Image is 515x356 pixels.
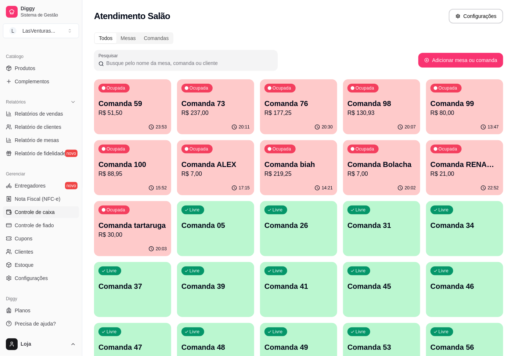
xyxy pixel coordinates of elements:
p: Comanda 100 [98,159,167,170]
p: Comanda 45 [347,281,416,291]
span: Relatório de fidelidade [15,150,66,157]
a: Clientes [3,246,79,258]
span: Clientes [15,248,33,255]
a: Entregadoresnovo [3,180,79,192]
p: Comanda 41 [264,281,333,291]
p: Livre [190,329,200,335]
p: Comanda 31 [347,220,416,230]
a: Relatório de clientes [3,121,79,133]
a: Estoque [3,259,79,271]
p: Ocupada [356,85,374,91]
p: Livre [439,268,449,274]
p: Comanda 53 [347,342,416,352]
a: DiggySistema de Gestão [3,3,79,21]
span: Relatórios de vendas [15,110,63,117]
p: Livre [356,329,366,335]
p: 20:07 [405,124,416,130]
a: Relatório de fidelidadenovo [3,148,79,159]
div: Catálogo [3,51,79,62]
span: Controle de caixa [15,208,55,216]
p: Ocupada [107,207,125,213]
p: R$ 21,00 [431,170,499,178]
p: Ocupada [356,146,374,152]
button: OcupadaComanda 100R$ 88,9515:52 [94,140,171,195]
span: Estoque [15,261,33,269]
button: LivreComanda 31 [343,201,420,256]
p: R$ 80,00 [431,109,499,117]
p: R$ 219,25 [264,170,333,178]
p: Comanda 99 [431,98,499,109]
p: Comanda Bolacha [347,159,416,170]
a: Nota Fiscal (NFC-e) [3,193,79,205]
p: Ocupada [273,146,291,152]
p: R$ 51,50 [98,109,167,117]
button: LivreComanda 39 [177,262,254,317]
button: LivreComanda 45 [343,262,420,317]
a: Configurações [3,272,79,284]
a: Controle de fiado [3,219,79,231]
div: Todos [95,33,116,43]
p: Comanda tartaruga [98,220,167,230]
span: Diggy [21,6,76,12]
p: Livre [273,268,283,274]
input: Pesquisar [104,59,273,67]
span: Relatório de mesas [15,137,59,144]
p: R$ 7,00 [181,170,250,178]
a: Controle de caixa [3,206,79,218]
span: Relatórios [6,99,26,105]
button: LivreComanda 26 [260,201,337,256]
button: Select a team [3,23,79,38]
p: Ocupada [190,146,208,152]
p: Livre [190,207,200,213]
span: Cupons [15,235,32,242]
p: Livre [273,207,283,213]
p: R$ 88,95 [98,170,167,178]
span: Configurações [15,275,48,282]
p: 20:11 [239,124,250,130]
p: Comanda 76 [264,98,333,109]
span: Controle de fiado [15,222,54,229]
p: R$ 30,00 [98,230,167,239]
button: OcupadaComanda BolachaR$ 7,0020:02 [343,140,420,195]
p: 17:15 [239,185,250,191]
p: Comanda biah [264,159,333,170]
p: 20:02 [405,185,416,191]
button: OcupadaComanda ALEXR$ 7,0017:15 [177,140,254,195]
button: OcupadaComanda biahR$ 219,2514:21 [260,140,337,195]
p: Comanda 05 [181,220,250,230]
span: Precisa de ajuda? [15,320,56,327]
h2: Atendimento Salão [94,10,170,22]
a: Produtos [3,62,79,74]
p: Livre [439,207,449,213]
a: Complementos [3,76,79,87]
p: Comanda 46 [431,281,499,291]
button: OcupadaComanda tartarugaR$ 30,0020:03 [94,201,171,256]
p: Comanda 49 [264,342,333,352]
p: Ocupada [439,85,457,91]
button: LivreComanda 46 [426,262,503,317]
a: Cupons [3,233,79,244]
div: Gerenciar [3,168,79,180]
p: 20:03 [156,246,167,252]
button: LivreComanda 34 [426,201,503,256]
div: Comandas [140,33,173,43]
span: Relatório de clientes [15,123,61,131]
p: Comanda 98 [347,98,416,109]
p: Ocupada [273,85,291,91]
div: Diggy [3,293,79,305]
span: Sistema de Gestão [21,12,76,18]
p: Comanda RENAM 22/09 [431,159,499,170]
p: Comanda 26 [264,220,333,230]
p: Livre [107,329,117,335]
p: 20:30 [322,124,333,130]
p: Comanda 34 [431,220,499,230]
p: Comanda 48 [181,342,250,352]
p: Comanda 59 [98,98,167,109]
div: LasVenturas ... [22,27,55,34]
a: Relatório de mesas [3,134,79,146]
a: Planos [3,305,79,316]
p: Livre [356,268,366,274]
p: Comanda ALEX [181,159,250,170]
p: Livre [107,268,117,274]
p: 15:52 [156,185,167,191]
